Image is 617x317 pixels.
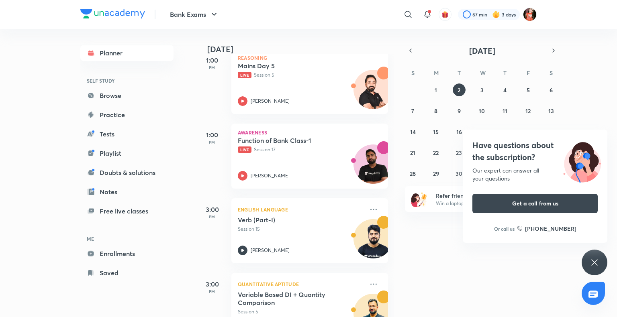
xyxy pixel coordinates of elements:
abbr: Sunday [411,69,415,77]
button: September 12, 2025 [522,104,535,117]
h6: Refer friends [436,191,535,200]
button: September 11, 2025 [499,104,511,117]
button: September 7, 2025 [407,104,419,117]
p: PM [196,289,228,294]
abbr: September 18, 2025 [502,128,508,136]
p: PM [196,140,228,144]
p: Session 5 [238,71,364,79]
abbr: September 30, 2025 [456,170,462,177]
h5: Variable Based DI + Quantity Comparison [238,291,338,307]
p: Session 17 [238,146,364,153]
img: ttu_illustration_new.svg [557,139,607,183]
h5: Verb (Part-I) [238,216,338,224]
abbr: September 15, 2025 [433,128,439,136]
img: Avatar [354,149,392,187]
button: September 13, 2025 [545,104,558,117]
p: Quantitative Aptitude [238,279,364,289]
button: September 8, 2025 [429,104,442,117]
abbr: Thursday [503,69,507,77]
h5: 3:00 [196,279,228,289]
abbr: September 13, 2025 [548,107,554,115]
button: September 23, 2025 [453,146,466,159]
p: [PERSON_NAME] [251,247,290,254]
a: Tests [80,126,174,142]
p: English Language [238,205,364,214]
h4: Have questions about the subscription? [472,139,598,163]
abbr: September 19, 2025 [525,128,531,136]
button: September 2, 2025 [453,83,466,96]
p: Session 15 [238,226,364,233]
p: [PERSON_NAME] [251,98,290,105]
img: avatar [441,11,449,18]
p: Reasoning [238,55,382,60]
h6: SELF STUDY [80,74,174,87]
button: September 6, 2025 [545,83,558,96]
a: Browse [80,87,174,104]
img: Company Logo [80,9,145,18]
h5: 1:00 [196,130,228,140]
abbr: September 3, 2025 [480,86,484,94]
a: Enrollments [80,246,174,262]
abbr: September 7, 2025 [411,107,414,115]
h5: 3:00 [196,205,228,214]
a: Doubts & solutions [80,165,174,181]
a: Notes [80,184,174,200]
button: September 3, 2025 [476,83,488,96]
abbr: September 2, 2025 [458,86,460,94]
abbr: September 4, 2025 [503,86,507,94]
button: September 28, 2025 [407,167,419,180]
abbr: September 8, 2025 [434,107,437,115]
img: Avatar [354,74,392,113]
abbr: September 1, 2025 [435,86,437,94]
button: September 17, 2025 [476,125,488,138]
p: [PERSON_NAME] [251,172,290,179]
button: September 16, 2025 [453,125,466,138]
abbr: September 6, 2025 [550,86,553,94]
abbr: September 20, 2025 [548,128,554,136]
abbr: Tuesday [458,69,461,77]
p: Awareness [238,130,382,135]
img: Minakshi gakre [523,8,537,21]
button: Bank Exams [165,6,224,22]
abbr: September 14, 2025 [410,128,416,136]
abbr: September 10, 2025 [479,107,485,115]
h6: ME [80,232,174,246]
span: [DATE] [469,45,495,56]
button: September 18, 2025 [499,125,511,138]
abbr: September 22, 2025 [433,149,439,156]
abbr: September 29, 2025 [433,170,439,177]
h5: 1:00 [196,55,228,65]
abbr: September 9, 2025 [458,107,461,115]
a: Company Logo [80,9,145,20]
p: Or call us [494,225,515,232]
h4: [DATE] [207,45,396,54]
abbr: September 16, 2025 [456,128,462,136]
p: PM [196,65,228,70]
button: September 20, 2025 [545,125,558,138]
p: Session 5 [238,308,364,315]
button: Get a call from us [472,194,598,213]
button: September 30, 2025 [453,167,466,180]
h6: [PHONE_NUMBER] [525,224,576,233]
button: September 22, 2025 [429,146,442,159]
button: September 15, 2025 [429,125,442,138]
h5: Mains Day 5 [238,62,338,70]
button: September 21, 2025 [407,146,419,159]
a: Practice [80,107,174,123]
img: Avatar [354,224,392,262]
abbr: September 17, 2025 [479,128,484,136]
span: Live [238,72,251,78]
h5: Function of Bank Class-1 [238,136,338,144]
abbr: September 5, 2025 [527,86,530,94]
img: referral [411,191,427,207]
abbr: Wednesday [480,69,486,77]
abbr: September 23, 2025 [456,149,462,156]
a: Free live classes [80,203,174,219]
abbr: Friday [527,69,530,77]
span: Live [238,146,251,153]
button: September 19, 2025 [522,125,535,138]
abbr: Saturday [550,69,553,77]
button: September 10, 2025 [476,104,488,117]
abbr: September 28, 2025 [410,170,416,177]
button: September 4, 2025 [499,83,511,96]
